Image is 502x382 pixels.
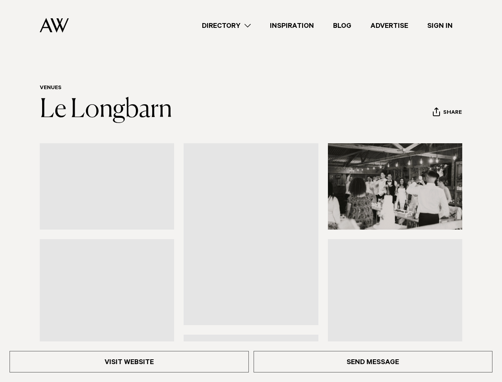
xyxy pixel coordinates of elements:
[40,18,69,33] img: Auckland Weddings Logo
[443,109,462,117] span: Share
[40,97,172,123] a: Le Longbarn
[254,351,493,372] a: Send Message
[192,20,260,31] a: Directory
[324,20,361,31] a: Blog
[432,107,462,119] button: Share
[10,351,249,372] a: Visit Website
[361,20,418,31] a: Advertise
[260,20,324,31] a: Inspiration
[418,20,462,31] a: Sign In
[40,85,62,92] a: Venues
